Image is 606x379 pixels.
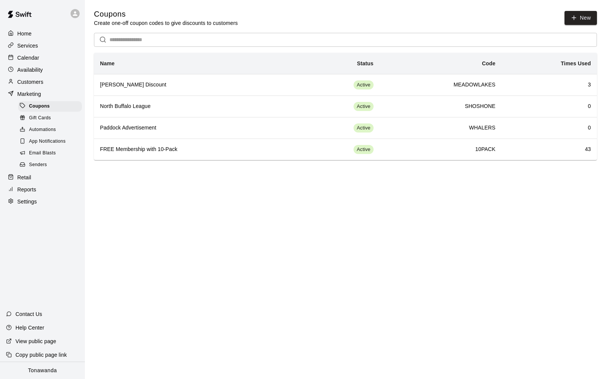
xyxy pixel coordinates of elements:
[6,40,79,51] a: Services
[18,101,82,112] div: Coupons
[354,103,373,110] span: Active
[94,53,597,160] table: simple table
[6,52,79,63] a: Calendar
[15,351,67,359] p: Copy public page link
[17,198,37,205] p: Settings
[15,310,42,318] p: Contact Us
[17,54,39,62] p: Calendar
[28,367,57,374] p: Tonawanda
[386,124,495,132] h6: WHALERS
[18,136,82,147] div: App Notifications
[100,102,291,111] h6: North Buffalo League
[564,11,597,25] button: New
[15,324,44,331] p: Help Center
[17,90,41,98] p: Marketing
[17,78,43,86] p: Customers
[17,66,43,74] p: Availability
[18,160,82,170] div: Senders
[29,138,66,145] span: App Notifications
[386,145,495,154] h6: 10PACK
[100,60,115,66] b: Name
[94,9,238,19] h5: Coupons
[508,81,591,89] h6: 3
[100,124,291,132] h6: Paddock Advertisement
[18,100,85,112] a: Coupons
[508,102,591,111] h6: 0
[6,184,79,195] a: Reports
[18,159,85,171] a: Senders
[6,172,79,183] a: Retail
[354,125,373,132] span: Active
[17,186,36,193] p: Reports
[6,28,79,39] a: Home
[18,148,85,159] a: Email Blasts
[29,161,47,169] span: Senders
[29,114,51,122] span: Gift Cards
[18,113,82,123] div: Gift Cards
[386,102,495,111] h6: SHOSHONE
[6,196,79,207] a: Settings
[357,60,374,66] b: Status
[18,136,85,148] a: App Notifications
[354,82,373,89] span: Active
[386,81,495,89] h6: MEADOWLAKES
[15,337,56,345] p: View public page
[561,60,591,66] b: Times Used
[29,103,50,110] span: Coupons
[94,19,238,27] p: Create one-off coupon codes to give discounts to customers
[17,30,32,37] p: Home
[482,60,495,66] b: Code
[29,126,56,134] span: Automations
[18,148,82,159] div: Email Blasts
[6,76,79,88] a: Customers
[354,146,373,153] span: Active
[508,145,591,154] h6: 43
[6,88,79,100] a: Marketing
[100,145,291,154] h6: FREE Membership with 10-Pack
[508,124,591,132] h6: 0
[17,174,31,181] p: Retail
[100,81,291,89] h6: [PERSON_NAME] Discount
[18,124,85,136] a: Automations
[18,125,82,135] div: Automations
[18,112,85,124] a: Gift Cards
[29,149,56,157] span: Email Blasts
[6,64,79,75] a: Availability
[17,42,38,49] p: Services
